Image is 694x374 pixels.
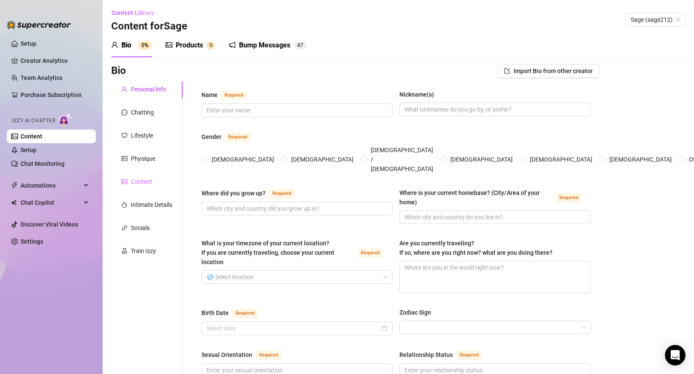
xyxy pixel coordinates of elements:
[232,309,258,318] span: Required
[288,155,357,164] span: [DEMOGRAPHIC_DATA]
[21,160,65,167] a: Chat Monitoring
[11,182,18,189] span: thunderbolt
[207,41,215,50] sup: 0
[504,68,510,74] span: import
[121,225,127,231] span: link
[399,308,431,317] div: Zodiac Sign
[201,188,266,198] div: Where did you grow up?
[676,17,681,22] span: team
[111,20,187,33] h3: Content for Sage
[201,90,218,100] div: Name
[138,41,152,50] sup: 0%
[121,179,127,185] span: picture
[111,64,126,78] h3: Bio
[131,108,154,117] div: Chatting
[606,155,675,164] span: [DEMOGRAPHIC_DATA]
[121,133,127,138] span: heart
[201,350,252,359] div: Sexual Orientation
[399,90,434,99] div: Nickname(s)
[21,238,43,245] a: Settings
[665,345,685,365] div: Open Intercom Messenger
[221,91,247,100] span: Required
[21,196,81,209] span: Chat Copilot
[201,132,260,142] label: Gender
[201,132,221,141] div: Gender
[229,41,236,48] span: notification
[497,64,599,78] button: Import Bio from other creator
[399,350,453,359] div: Relationship Status
[399,188,591,207] label: Where is your current homebase? (City/Area of your home)
[256,350,281,360] span: Required
[201,188,304,198] label: Where did you grow up?
[131,131,153,140] div: Lifestyle
[12,117,55,125] span: Izzy AI Chatter
[131,200,172,209] div: Intimate Details
[367,145,437,174] span: [DEMOGRAPHIC_DATA] / [DEMOGRAPHIC_DATA]
[300,42,303,48] span: 7
[526,155,596,164] span: [DEMOGRAPHIC_DATA]
[111,41,118,48] span: user
[201,90,256,100] label: Name
[121,109,127,115] span: message
[399,90,440,99] label: Nickname(s)
[399,350,491,360] label: Relationship Status
[21,54,89,68] a: Creator Analytics
[201,240,334,265] span: What is your timezone of your current location? If you are currently traveling, choose your curre...
[239,40,290,50] div: Bump Messages
[225,133,251,142] span: Required
[399,188,552,207] div: Where is your current homebase? (City/Area of your home)
[176,40,203,50] div: Products
[11,200,17,206] img: Chat Copilot
[121,156,127,162] span: idcard
[131,246,156,256] div: Train Izzy
[556,193,582,203] span: Required
[21,40,36,47] a: Setup
[405,105,584,114] input: Nickname(s)
[21,179,81,192] span: Automations
[121,86,127,92] span: user
[297,42,300,48] span: 4
[294,41,307,50] sup: 47
[121,40,131,50] div: Bio
[21,147,36,153] a: Setup
[131,177,152,186] div: Content
[399,308,437,317] label: Zodiac Sign
[447,155,516,164] span: [DEMOGRAPHIC_DATA]
[121,248,127,254] span: experiment
[21,133,42,140] a: Content
[207,324,380,333] input: Birth Date
[405,212,584,222] input: Where is your current homebase? (City/Area of your home)
[514,68,593,74] span: Import Bio from other creator
[112,9,154,16] span: Content Library
[7,21,71,29] img: logo-BBDzfeDw.svg
[631,13,680,26] span: Sage (sage212)
[131,223,150,233] div: Socials
[59,113,72,126] img: AI Chatter
[21,88,89,102] a: Purchase Subscription
[165,41,172,48] span: picture
[207,106,386,115] input: Name
[269,189,295,198] span: Required
[399,240,552,256] span: Are you currently traveling? If so, where are you right now? what are you doing there?
[131,85,166,94] div: Personal Info
[111,6,161,20] button: Content Library
[201,308,267,318] label: Birth Date
[21,221,78,228] a: Discover Viral Videos
[131,154,155,163] div: Physique
[456,350,482,360] span: Required
[201,350,291,360] label: Sexual Orientation
[208,155,278,164] span: [DEMOGRAPHIC_DATA]
[21,74,62,81] a: Team Analytics
[357,248,383,258] span: Required
[207,204,386,213] input: Where did you grow up?
[201,308,229,318] div: Birth Date
[121,202,127,208] span: fire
